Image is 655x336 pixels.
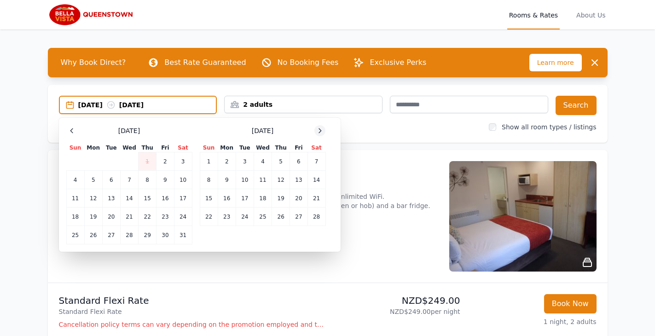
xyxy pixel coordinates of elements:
td: 8 [200,171,218,189]
td: 9 [218,171,236,189]
td: 19 [84,208,102,226]
td: 8 [139,171,157,189]
td: 11 [66,189,84,208]
th: Mon [84,144,102,152]
td: 7 [307,152,325,171]
th: Mon [218,144,236,152]
td: 15 [200,189,218,208]
th: Sun [66,144,84,152]
td: 30 [157,226,174,244]
td: 1 [139,152,157,171]
td: 13 [290,171,307,189]
span: [DATE] [252,126,273,135]
td: 6 [102,171,120,189]
td: 27 [102,226,120,244]
td: 6 [290,152,307,171]
td: 20 [290,189,307,208]
td: 16 [218,189,236,208]
th: Sat [174,144,192,152]
th: Fri [290,144,307,152]
td: 12 [84,189,102,208]
td: 18 [66,208,84,226]
label: Show all room types / listings [502,123,596,131]
td: 17 [236,189,254,208]
td: 22 [139,208,157,226]
td: 22 [200,208,218,226]
div: 2 adults [225,100,382,109]
th: Fri [157,144,174,152]
td: 14 [307,171,325,189]
span: Learn more [529,54,582,71]
th: Tue [102,144,120,152]
td: 29 [139,226,157,244]
td: 26 [272,208,290,226]
td: 17 [174,189,192,208]
button: Book Now [544,294,597,313]
p: No Booking Fees [278,57,339,68]
td: 4 [254,152,272,171]
th: Thu [139,144,157,152]
p: Exclusive Perks [370,57,426,68]
td: 10 [174,171,192,189]
td: 25 [66,226,84,244]
td: 20 [102,208,120,226]
th: Thu [272,144,290,152]
td: 19 [272,189,290,208]
p: Standard Flexi Rate [59,307,324,316]
div: [DATE] [DATE] [78,100,216,110]
th: Wed [120,144,138,152]
img: Bella Vista Queenstown [48,4,137,26]
td: 2 [218,152,236,171]
th: Sat [307,144,325,152]
td: 12 [272,171,290,189]
td: 3 [174,152,192,171]
td: 25 [254,208,272,226]
th: Wed [254,144,272,152]
td: 26 [84,226,102,244]
td: 4 [66,171,84,189]
span: Why Book Direct? [53,53,133,72]
p: NZD$249.00 per night [331,307,460,316]
td: 16 [157,189,174,208]
button: Search [556,96,597,115]
td: 18 [254,189,272,208]
td: 21 [120,208,138,226]
p: NZD$249.00 [331,294,460,307]
td: 3 [236,152,254,171]
td: 28 [307,208,325,226]
span: [DATE] [118,126,140,135]
p: 1 night, 2 adults [468,317,597,326]
td: 23 [218,208,236,226]
td: 11 [254,171,272,189]
td: 13 [102,189,120,208]
td: 28 [120,226,138,244]
td: 23 [157,208,174,226]
td: 15 [139,189,157,208]
th: Sun [200,144,218,152]
td: 5 [84,171,102,189]
td: 2 [157,152,174,171]
td: 14 [120,189,138,208]
td: 1 [200,152,218,171]
td: 5 [272,152,290,171]
td: 31 [174,226,192,244]
td: 24 [174,208,192,226]
td: 7 [120,171,138,189]
td: 10 [236,171,254,189]
td: 24 [236,208,254,226]
p: Best Rate Guaranteed [164,57,246,68]
td: 9 [157,171,174,189]
td: 21 [307,189,325,208]
p: Cancellation policy terms can vary depending on the promotion employed and the time of stay of th... [59,320,324,329]
th: Tue [236,144,254,152]
p: Standard Flexi Rate [59,294,324,307]
td: 27 [290,208,307,226]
